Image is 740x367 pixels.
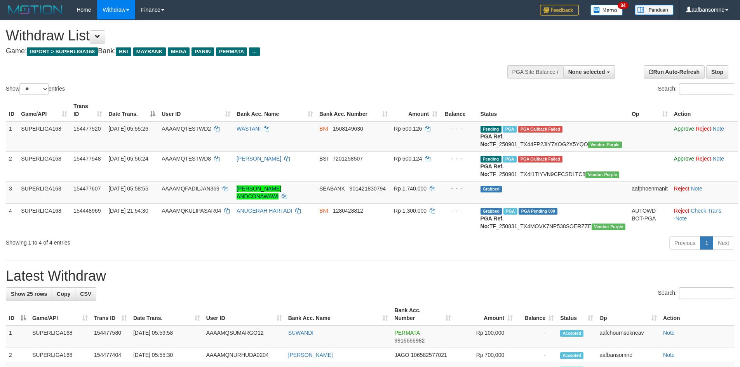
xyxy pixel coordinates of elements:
th: Balance: activate to sort column ascending [516,303,557,325]
span: [DATE] 05:58:55 [108,185,148,192]
span: 34 [618,2,628,9]
th: Trans ID: activate to sort column ascending [70,99,105,121]
span: Accepted [560,330,583,337]
span: CSV [80,291,91,297]
span: Grabbed [481,186,502,192]
div: - - - [444,155,474,163]
th: Action [671,99,738,121]
td: 3 [6,181,18,203]
select: Showentries [19,83,49,95]
span: 154477520 [73,126,101,132]
td: Rp 100,000 [454,325,516,348]
span: None selected [568,69,605,75]
a: Reject [696,126,711,132]
td: · · [671,121,738,152]
span: MAYBANK [133,47,166,56]
span: 154448969 [73,208,101,214]
td: SUPERLIGA168 [18,181,70,203]
span: Accepted [560,352,583,359]
span: PGA Error [518,156,562,163]
img: MOTION_logo.png [6,4,65,16]
th: Status [477,99,629,121]
span: MEGA [168,47,190,56]
td: TF_250901_TX44FP2JIY7XOG2X5YQO [477,121,629,152]
div: - - - [444,207,474,215]
a: 1 [700,236,713,250]
a: [PERSON_NAME] [237,156,281,162]
th: Status: activate to sort column ascending [557,303,596,325]
th: User ID: activate to sort column ascending [203,303,285,325]
th: Balance [441,99,477,121]
span: PERMATA [216,47,247,56]
a: Approve [674,156,694,162]
a: Previous [669,236,700,250]
a: Copy [52,287,75,301]
a: [PERSON_NAME] ANDCONAWAWI [237,185,281,199]
td: - [516,325,557,348]
a: CSV [75,287,96,301]
label: Show entries [6,83,65,95]
td: AUTOWD-BOT-PGA [629,203,671,233]
span: Rp 1.300.000 [394,208,427,214]
td: aafbansomne [596,348,660,362]
a: WASTANI [237,126,261,132]
div: - - - [444,185,474,192]
th: Bank Acc. Name: activate to sort column ascending [285,303,392,325]
span: Pending [481,156,501,163]
td: Rp 700,000 [454,348,516,362]
td: SUPERLIGA168 [18,151,70,181]
a: Note [676,215,687,222]
th: Bank Acc. Number: activate to sort column ascending [391,303,454,325]
a: [PERSON_NAME] [288,352,333,358]
label: Search: [658,287,734,299]
b: PGA Ref. No: [481,163,504,177]
b: PGA Ref. No: [481,133,504,147]
b: PGA Ref. No: [481,215,504,229]
span: [DATE] 05:56:24 [108,156,148,162]
span: Copy 106582577021 to clipboard [411,352,447,358]
label: Search: [658,83,734,95]
td: AAAAMQSUMARGO12 [203,325,285,348]
span: Copy 9916666982 to clipboard [394,337,425,344]
td: [DATE] 05:55:30 [130,348,203,362]
td: AAAAMQNURHUDA0204 [203,348,285,362]
button: None selected [563,65,615,79]
div: Showing 1 to 4 of 4 entries [6,236,303,246]
a: Note [712,156,724,162]
a: SUWANDI [288,330,314,336]
span: BSI [319,156,328,162]
span: ... [249,47,259,56]
a: Next [713,236,734,250]
td: TF_250901_TX4I1TIYVN9CFCSDLTC8 [477,151,629,181]
a: Note [712,126,724,132]
td: 1 [6,325,29,348]
span: Copy 901421830794 to clipboard [350,185,386,192]
span: Vendor URL: https://trx4.1velocity.biz [585,171,619,178]
td: SUPERLIGA168 [18,203,70,233]
td: 154477404 [91,348,130,362]
td: aafphoenmanit [629,181,671,203]
a: Reject [674,208,690,214]
span: Vendor URL: https://trx4.1velocity.biz [592,224,625,230]
span: ISPORT > SUPERLIGA168 [27,47,98,56]
a: Approve [674,126,694,132]
td: 1 [6,121,18,152]
input: Search: [679,287,734,299]
th: Trans ID: activate to sort column ascending [91,303,130,325]
span: BNI [319,126,328,132]
span: [DATE] 05:55:26 [108,126,148,132]
span: Rp 1.740.000 [394,185,427,192]
img: Feedback.jpg [540,5,579,16]
a: Note [663,352,675,358]
h1: Latest Withdraw [6,268,734,284]
span: PANIN [192,47,214,56]
div: PGA Site Balance / [507,65,563,79]
th: Game/API: activate to sort column ascending [29,303,91,325]
h1: Withdraw List [6,28,486,44]
th: ID: activate to sort column descending [6,303,29,325]
span: Grabbed [481,208,502,215]
td: - [516,348,557,362]
td: 154477580 [91,325,130,348]
th: ID [6,99,18,121]
a: Reject [674,185,690,192]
